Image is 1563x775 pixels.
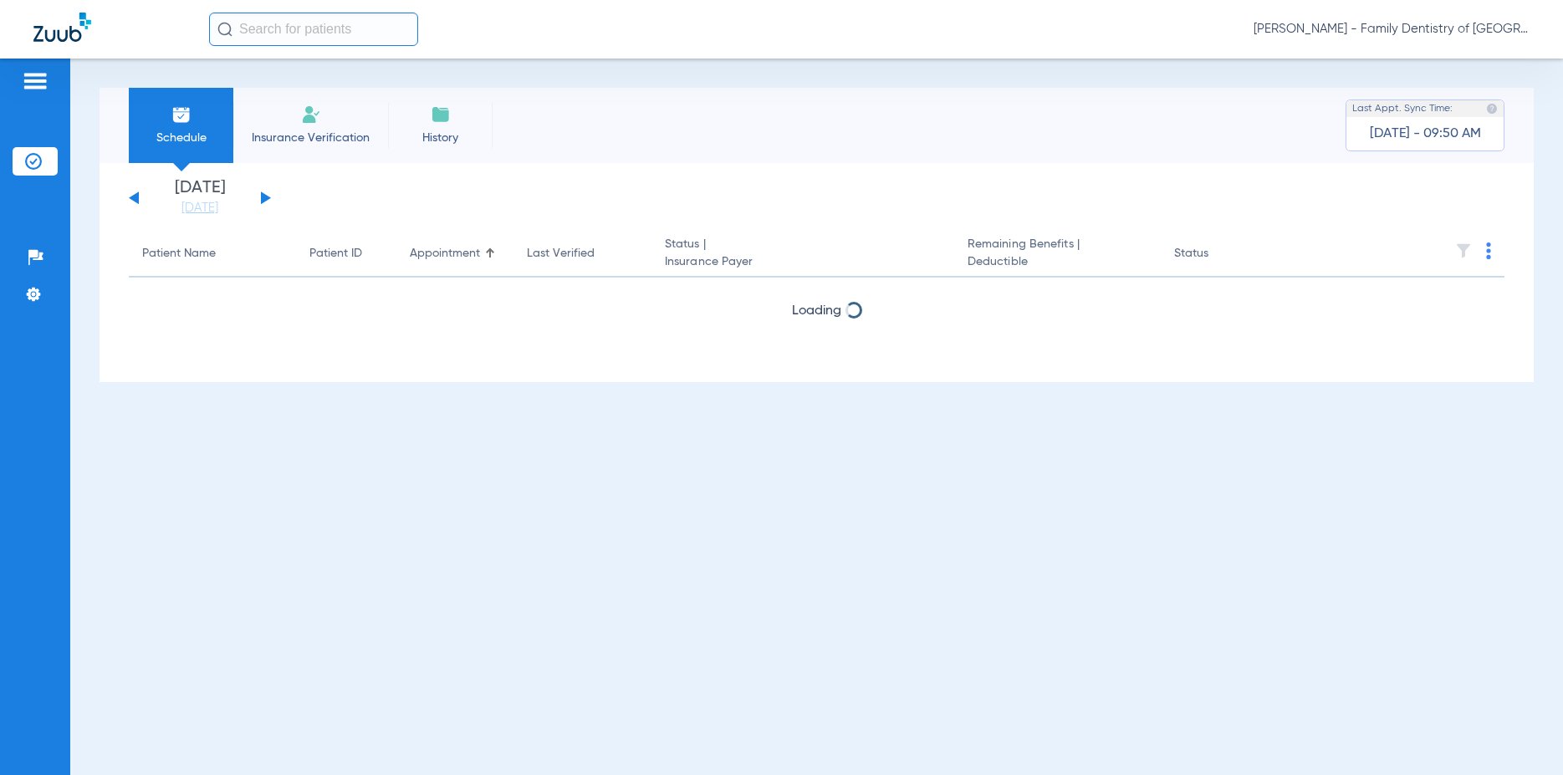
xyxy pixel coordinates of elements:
[301,105,321,125] img: Manual Insurance Verification
[665,253,941,271] span: Insurance Payer
[142,245,283,263] div: Patient Name
[150,200,250,217] a: [DATE]
[309,245,362,263] div: Patient ID
[1479,695,1563,775] iframe: Chat Widget
[246,130,375,146] span: Insurance Verification
[401,130,480,146] span: History
[1370,125,1481,142] span: [DATE] - 09:50 AM
[217,22,232,37] img: Search Icon
[1352,100,1453,117] span: Last Appt. Sync Time:
[410,245,500,263] div: Appointment
[1455,242,1472,259] img: filter.svg
[171,105,192,125] img: Schedule
[1161,231,1274,278] th: Status
[309,245,383,263] div: Patient ID
[527,245,595,263] div: Last Verified
[141,130,221,146] span: Schedule
[22,71,49,91] img: hamburger-icon
[209,13,418,46] input: Search for patients
[954,231,1161,278] th: Remaining Benefits |
[33,13,91,42] img: Zuub Logo
[968,253,1147,271] span: Deductible
[1486,103,1498,115] img: last sync help info
[410,245,480,263] div: Appointment
[651,231,954,278] th: Status |
[527,245,638,263] div: Last Verified
[142,245,216,263] div: Patient Name
[1254,21,1530,38] span: [PERSON_NAME] - Family Dentistry of [GEOGRAPHIC_DATA]
[792,349,841,362] span: Loading
[150,180,250,217] li: [DATE]
[1486,242,1491,259] img: group-dot-blue.svg
[431,105,451,125] img: History
[792,304,841,318] span: Loading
